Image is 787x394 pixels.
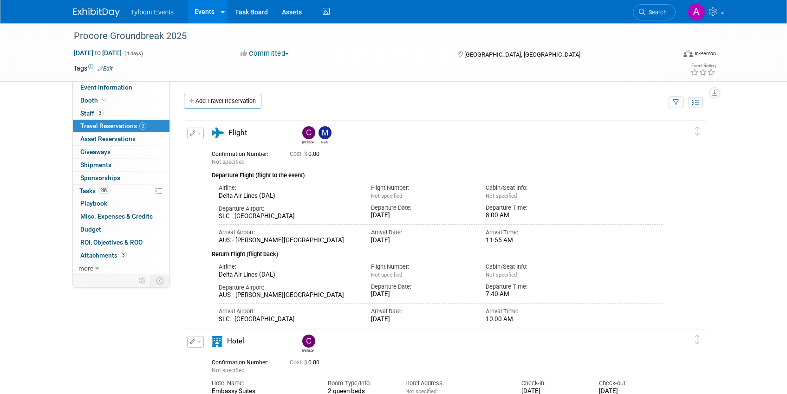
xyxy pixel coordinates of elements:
[212,367,245,374] span: Not specified
[371,237,472,245] div: [DATE]
[302,139,314,144] div: Corbin Nelson
[71,28,662,45] div: Procore Groundbreak 2025
[521,379,585,388] div: Check-in:
[219,192,358,200] div: Delta Air Lines (DAL)
[290,359,308,366] span: Cost: $
[290,151,308,157] span: Cost: $
[371,283,472,291] div: Departure Date:
[120,252,127,258] span: 3
[290,359,323,366] span: 0.00
[486,237,586,245] div: 11:55 AM
[73,249,169,262] a: Attachments3
[73,107,169,120] a: Staff3
[73,210,169,223] a: Misc. Expenses & Credits
[694,50,716,57] div: In-Person
[486,193,517,199] span: Not specified
[80,122,146,129] span: Travel Reservations
[73,223,169,236] a: Budget
[237,49,293,58] button: Committed
[80,239,143,246] span: ROI, Objectives & ROO
[695,335,700,344] i: Click and drag to move item
[228,129,247,137] span: Flight
[73,8,120,17] img: ExhibitDay
[79,187,111,194] span: Tasks
[695,127,700,136] i: Click and drag to move item
[80,135,136,142] span: Asset Reservations
[300,126,316,144] div: Corbin Nelson
[219,205,358,213] div: Departure Airport:
[212,128,224,138] i: Flight
[98,187,111,194] span: 28%
[73,81,169,94] a: Event Information
[80,200,107,207] span: Playbook
[80,174,120,181] span: Sponsorships
[97,110,104,116] span: 3
[212,245,663,259] div: Return Flight (flight back)
[599,379,663,388] div: Check-out:
[371,212,472,220] div: [DATE]
[73,185,169,197] a: Tasks28%
[219,263,358,271] div: Airline:
[219,228,358,237] div: Arrival Airport:
[73,146,169,158] a: Giveaways
[371,307,472,316] div: Arrival Date:
[80,252,127,259] span: Attachments
[184,94,261,109] a: Add Travel Reservation
[73,236,169,249] a: ROI, Objectives & ROO
[73,94,169,107] a: Booth
[621,48,716,62] div: Event Format
[73,172,169,184] a: Sponsorships
[302,335,315,348] img: Chris Walker
[319,126,332,139] img: Mark Nelson
[150,275,169,287] td: Toggle Event Tabs
[486,263,586,271] div: Cabin/Seat Info:
[135,275,151,287] td: Personalize Event Tab Strip
[73,120,169,132] a: Travel Reservations3
[73,197,169,210] a: Playbook
[633,4,676,20] a: Search
[80,110,104,117] span: Staff
[80,148,111,155] span: Giveaways
[319,139,330,144] div: Mark Nelson
[80,84,132,91] span: Event Information
[80,226,101,233] span: Budget
[80,213,153,220] span: Misc. Expenses & Credits
[486,291,586,298] div: 7:40 AM
[683,50,693,57] img: Format-Inperson.png
[212,336,222,347] i: Hotel
[131,8,174,16] span: Tyfoom Events
[219,237,358,245] div: AUS - [PERSON_NAME][GEOGRAPHIC_DATA]
[290,151,323,157] span: 0.00
[486,283,586,291] div: Departure Time:
[688,3,705,21] img: Angie Nichols
[124,51,143,57] span: (4 days)
[219,184,358,192] div: Airline:
[371,316,472,323] div: [DATE]
[93,49,102,57] span: to
[486,271,517,278] span: Not specified
[73,133,169,145] a: Asset Reservations
[300,335,316,353] div: Chris Walker
[80,97,109,104] span: Booth
[212,356,276,366] div: Confirmation Number:
[73,64,113,73] td: Tags
[98,65,113,72] a: Edit
[371,291,472,298] div: [DATE]
[371,228,472,237] div: Arrival Date:
[371,271,402,278] span: Not specified
[673,100,679,106] i: Filter by Traveler
[371,204,472,212] div: Departure Date:
[486,204,586,212] div: Departure Time:
[371,193,402,199] span: Not specified
[219,213,358,220] div: SLC - [GEOGRAPHIC_DATA]
[212,148,276,158] div: Confirmation Number:
[212,159,245,165] span: Not specified
[486,212,586,220] div: 8:00 AM
[212,166,663,180] div: Departure Flight (flight to the event)
[690,64,715,68] div: Event Rating
[302,126,315,139] img: Corbin Nelson
[78,265,93,272] span: more
[73,49,122,57] span: [DATE] [DATE]
[328,379,391,388] div: Room Type/Info:
[464,51,580,58] span: [GEOGRAPHIC_DATA], [GEOGRAPHIC_DATA]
